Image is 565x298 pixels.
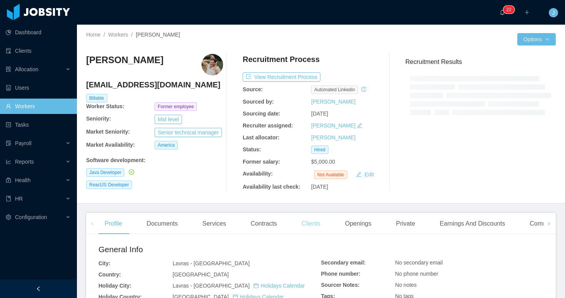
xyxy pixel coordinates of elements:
[517,33,556,45] button: Optionsicon: down
[155,102,197,111] span: Former employee
[15,66,38,72] span: Allocation
[86,116,111,122] b: Seniority:
[196,213,232,234] div: Services
[155,115,182,124] button: Mid level
[86,129,130,135] b: Market Seniority:
[6,80,71,95] a: icon: robotUsers
[86,79,223,90] h4: [EMAIL_ADDRESS][DOMAIN_NAME]
[243,184,300,190] b: Availability last check:
[339,213,378,234] div: Openings
[98,260,110,266] b: City:
[321,271,361,277] b: Phone number:
[173,271,229,278] span: [GEOGRAPHIC_DATA]
[131,32,133,38] span: /
[86,54,163,66] h3: [PERSON_NAME]
[98,213,128,234] div: Profile
[86,32,100,38] a: Home
[253,283,305,289] a: icon: calendarHolidays Calendar
[90,222,94,226] i: icon: left
[552,8,555,17] span: J
[243,159,280,165] b: Former salary:
[15,177,30,183] span: Health
[6,141,11,146] i: icon: file-protect
[390,213,422,234] div: Private
[243,122,293,129] b: Recruiter assigned:
[311,85,358,94] span: automated linkedin
[506,6,509,13] p: 2
[6,67,11,72] i: icon: solution
[86,142,135,148] b: Market Availability:
[6,177,11,183] i: icon: medicine-box
[129,169,134,175] i: icon: check-circle
[98,243,321,256] h2: General Info
[243,86,263,92] b: Source:
[243,146,261,152] b: Status:
[15,196,23,202] span: HR
[357,123,362,128] i: icon: edit
[524,10,530,15] i: icon: plus
[405,57,556,67] h3: Recruitment Results
[15,214,47,220] span: Configuration
[86,103,124,109] b: Worker Status:
[136,32,180,38] span: [PERSON_NAME]
[295,213,327,234] div: Clients
[509,6,512,13] p: 2
[6,99,71,114] a: icon: userWorkers
[311,122,355,129] a: [PERSON_NAME]
[86,181,132,189] span: ReactJS Developer
[108,32,128,38] a: Workers
[311,99,355,105] a: [PERSON_NAME]
[311,110,328,117] span: [DATE]
[253,283,259,288] i: icon: calendar
[98,271,121,278] b: Country:
[173,283,305,289] span: Lavras - [GEOGRAPHIC_DATA]
[311,159,335,165] span: $5,000.00
[86,157,145,163] b: Software development :
[243,110,280,117] b: Sourcing date:
[321,259,366,266] b: Secondary email:
[353,170,377,179] button: icon: editEdit
[6,117,71,132] a: icon: profileTasks
[173,260,250,266] span: Lavras - [GEOGRAPHIC_DATA]
[311,134,355,141] a: [PERSON_NAME]
[245,213,283,234] div: Contracts
[6,214,11,220] i: icon: setting
[15,140,32,146] span: Payroll
[395,271,438,277] span: No phone number
[243,74,320,80] a: icon: exportView Recruitment Process
[155,141,178,149] span: America
[6,43,71,59] a: icon: auditClients
[140,213,184,234] div: Documents
[243,171,273,177] b: Availability:
[6,159,11,164] i: icon: line-chart
[503,6,514,13] sup: 22
[547,222,551,226] i: icon: right
[127,169,134,175] a: icon: check-circle
[243,54,320,65] h4: Recruitment Process
[86,168,124,177] span: Java Developer
[311,146,328,154] span: Hired
[202,54,223,75] img: 44e2c6c0-c15f-11ea-9835-23575bea2114_664f9fa508e09-400w.png
[155,128,222,137] button: Senior technical manager
[6,25,71,40] a: icon: pie-chartDashboard
[86,94,107,102] span: Billable
[395,282,417,288] span: No notes
[321,282,360,288] b: Sourcer Notes:
[433,213,511,234] div: Earnings And Discounts
[311,184,328,190] span: [DATE]
[243,99,274,105] b: Sourced by:
[395,259,443,266] span: No secondary email
[361,87,367,92] i: icon: history
[243,72,320,82] button: icon: exportView Recruitment Process
[243,134,280,141] b: Last allocator:
[6,196,11,201] i: icon: book
[500,10,505,15] i: icon: bell
[15,159,34,165] span: Reports
[98,283,132,289] b: Holiday City:
[103,32,105,38] span: /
